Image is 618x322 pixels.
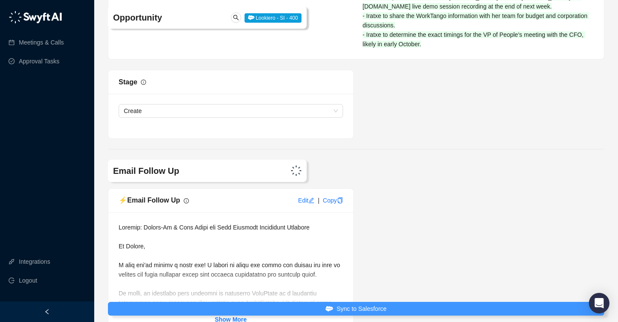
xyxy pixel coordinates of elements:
h4: Opportunity [113,12,221,24]
button: Sync to Salesforce [108,302,604,316]
img: logo-05li4sbe.png [9,11,62,24]
span: search [233,15,239,21]
span: Create [124,104,338,117]
span: copy [337,197,343,203]
h4: Email Follow Up [113,165,221,177]
div: Stage [119,77,137,87]
a: Approval Tasks [19,53,60,70]
div: | [318,196,319,205]
span: edit [308,197,314,203]
div: Open Intercom Messenger [589,293,609,313]
a: Copy [323,197,343,204]
a: Integrations [19,253,50,270]
a: Edit [298,197,314,204]
span: info-circle [184,198,189,203]
span: Sync to Salesforce [337,304,387,313]
h5: ⚡️ Email Follow Up [119,195,180,206]
a: Meetings & Calls [19,34,64,51]
span: Logout [19,272,37,289]
a: Lookiero - SI - 400 [245,14,302,21]
span: Lookiero - SI - 400 [245,13,302,23]
span: info-circle [141,80,146,85]
span: logout [9,277,15,283]
span: left [44,309,50,315]
img: Swyft Logo [291,165,302,176]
